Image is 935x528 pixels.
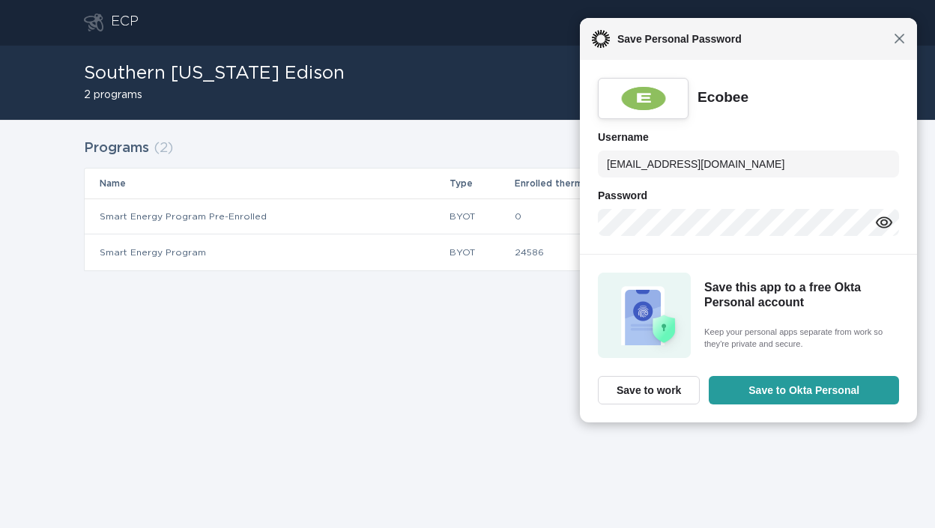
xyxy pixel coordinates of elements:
div: Ecobee [698,88,748,107]
span: ( 2 ) [154,142,173,155]
div: ECP [111,13,139,31]
span: Close [894,33,905,44]
span: Save Personal Password [610,30,894,48]
button: Save to work [598,376,700,404]
td: 0 [514,198,717,234]
div: Popover menu [645,11,851,34]
img: 6qmUYIAAAAGSURBVAMAZxLus52k754AAAAASUVORK5CYII= [619,85,668,112]
tr: 80cfb1d7bced4b899487a4b308054481 [85,234,850,270]
button: Open user account details [645,11,851,34]
h5: Save this app to a free Okta Personal account [704,280,895,311]
h2: Programs [84,135,149,162]
td: 24586 [514,234,717,270]
th: Name [85,169,449,198]
h6: Username [598,128,899,146]
td: BYOT [449,234,514,270]
td: BYOT [449,198,514,234]
tr: Table Headers [85,169,850,198]
button: Save to Okta Personal [709,376,899,404]
td: Smart Energy Program [85,234,449,270]
h1: Southern [US_STATE] Edison [84,64,345,82]
button: Go to dashboard [84,13,103,31]
th: Enrolled thermostats [514,169,717,198]
td: Smart Energy Program Pre-Enrolled [85,198,449,234]
h6: Password [598,186,899,204]
span: Keep your personal apps separate from work so they're private and secure. [704,326,895,351]
tr: 6de610b9a2fd41948d09d44bb2176dde [85,198,850,234]
th: Type [449,169,514,198]
h2: 2 programs [84,90,345,100]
